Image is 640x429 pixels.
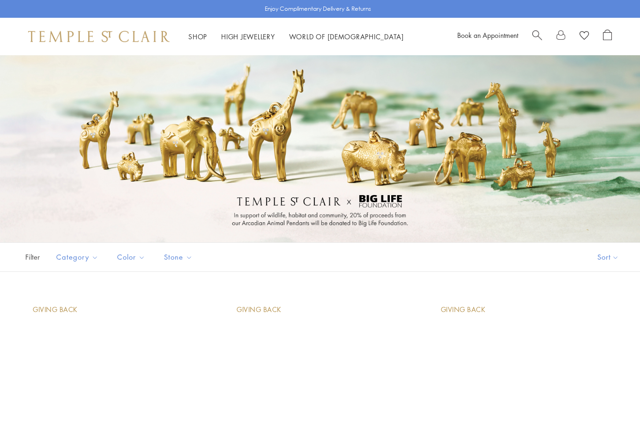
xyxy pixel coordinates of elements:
nav: Main navigation [188,31,404,43]
button: Category [49,247,105,268]
a: World of [DEMOGRAPHIC_DATA]World of [DEMOGRAPHIC_DATA] [289,32,404,41]
button: Color [110,247,152,268]
a: High JewelleryHigh Jewellery [221,32,275,41]
span: Color [112,251,152,263]
div: Giving Back [441,305,486,315]
button: Stone [157,247,200,268]
p: Enjoy Complimentary Delivery & Returns [265,4,371,14]
a: View Wishlist [580,29,589,44]
a: Book an Appointment [457,30,518,40]
iframe: Gorgias live chat messenger [593,385,631,420]
div: Giving Back [237,305,282,315]
a: Open Shopping Bag [603,29,612,44]
a: ShopShop [188,32,207,41]
img: Temple St. Clair [28,31,170,42]
a: Search [532,29,542,44]
div: Giving Back [33,305,78,315]
span: Stone [159,251,200,263]
button: Show sort by [576,243,640,271]
span: Category [52,251,105,263]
